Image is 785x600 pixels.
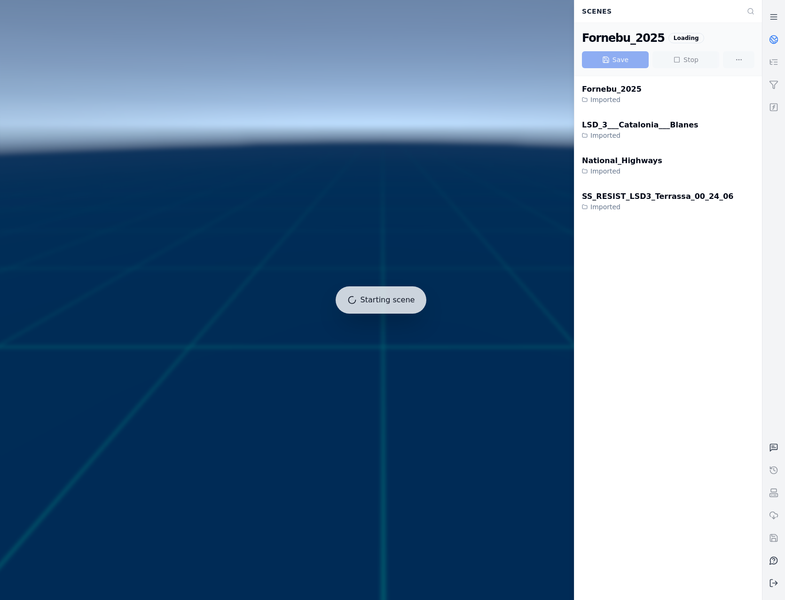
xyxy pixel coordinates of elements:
[582,84,642,95] div: Fornebu_2025
[582,166,662,176] div: Imported
[576,2,741,20] div: Scenes
[582,202,733,212] div: Imported
[582,31,665,46] div: Fornebu_2025
[668,33,704,43] div: Loading
[582,191,733,202] div: SS_RESIST_LSD3_Terrassa_00_24_06
[582,131,699,140] div: Imported
[582,155,662,166] div: National_Highways
[582,119,699,131] div: LSD_3___Catalonia___Blanes
[582,95,642,104] div: Imported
